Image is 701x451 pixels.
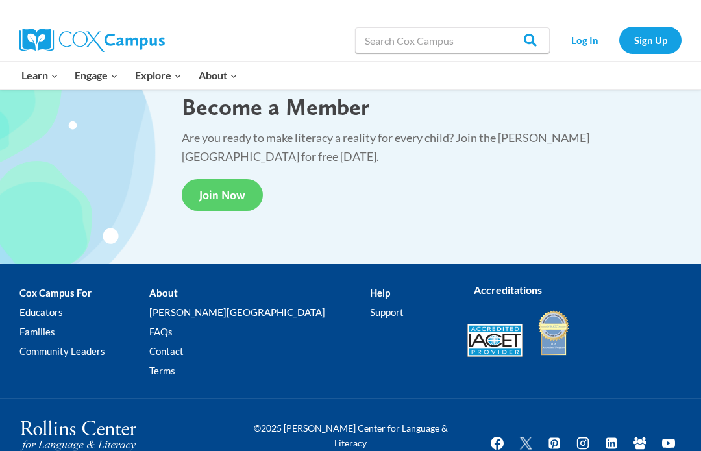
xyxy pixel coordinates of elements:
a: Terms [149,361,369,381]
img: IDA Accredited [537,309,570,357]
a: Join Now [182,179,263,211]
button: Child menu of About [190,62,246,89]
input: Search Cox Campus [355,27,550,53]
nav: Secondary Navigation [556,27,682,53]
a: Log In [556,27,613,53]
p: Are you ready to make literacy a reality for every child? Join the [PERSON_NAME][GEOGRAPHIC_DATA]... [182,128,675,166]
span: Become a Member [182,93,369,121]
a: Community Leaders [19,342,149,361]
strong: Accreditations [474,284,542,296]
img: Cox Campus [19,29,165,52]
button: Child menu of Explore [127,62,190,89]
nav: Primary Navigation [13,62,245,89]
a: [PERSON_NAME][GEOGRAPHIC_DATA] [149,303,369,323]
img: Accredited IACET® Provider [467,324,523,357]
span: Join Now [199,188,245,202]
a: Sign Up [619,27,682,53]
a: Educators [19,303,149,323]
button: Child menu of Learn [13,62,67,89]
a: FAQs [149,323,369,342]
a: Support [370,303,448,323]
button: Child menu of Engage [67,62,127,89]
img: Twitter X icon white [518,435,534,450]
a: Contact [149,342,369,361]
a: Families [19,323,149,342]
